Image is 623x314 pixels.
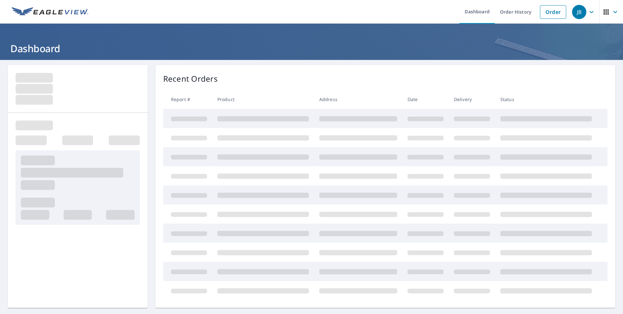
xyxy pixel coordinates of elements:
th: Report # [163,90,212,109]
img: EV Logo [12,7,88,17]
p: Recent Orders [163,73,218,85]
th: Date [402,90,449,109]
th: Product [212,90,314,109]
h1: Dashboard [8,42,615,55]
div: JB [572,5,586,19]
a: Order [540,5,566,19]
th: Address [314,90,402,109]
th: Delivery [449,90,495,109]
th: Status [495,90,597,109]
